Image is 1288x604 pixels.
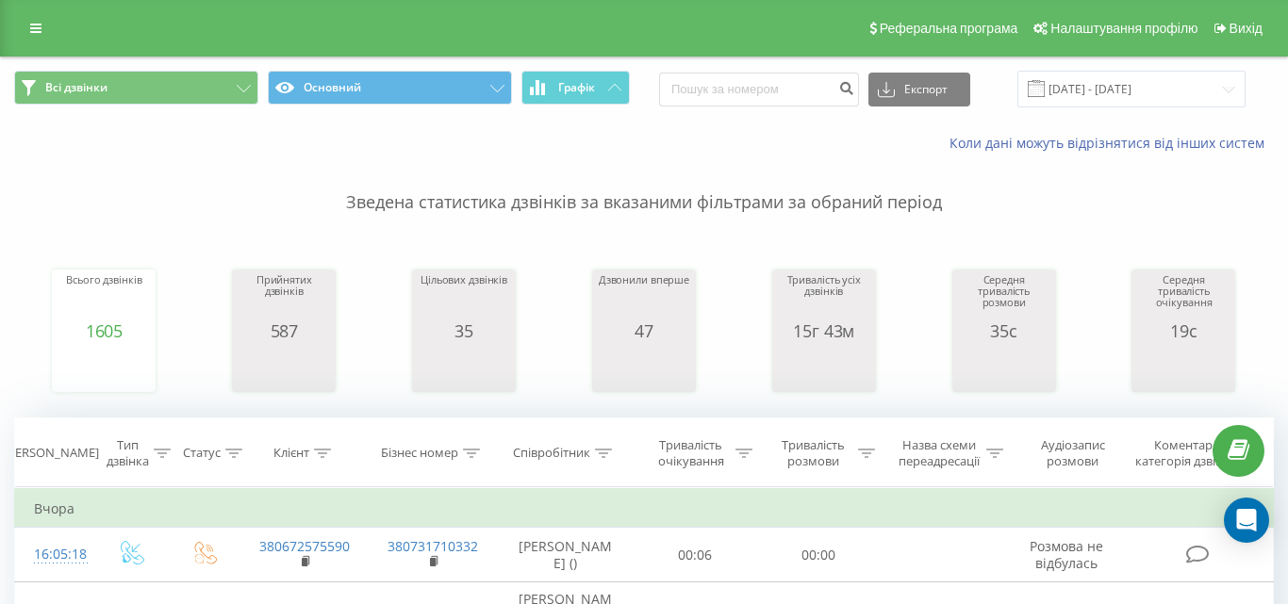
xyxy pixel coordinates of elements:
[659,73,859,106] input: Пошук за номером
[651,437,730,469] div: Тривалість очікування
[521,71,630,105] button: Графік
[599,321,689,340] div: 47
[1230,21,1263,36] span: Вихід
[868,73,970,106] button: Експорт
[496,528,634,582] td: [PERSON_NAME] ()
[34,536,74,573] div: 16:05:18
[14,153,1274,215] p: Зведена статистика дзвінків за вказаними фільтрами за обраний період
[1030,537,1103,572] span: Розмова не відбулась
[66,274,141,321] div: Всього дзвінків
[957,321,1051,340] div: 35с
[1136,321,1230,340] div: 19с
[4,446,99,462] div: [PERSON_NAME]
[268,71,512,105] button: Основний
[757,528,880,582] td: 00:00
[949,134,1274,152] a: Коли дані можуть відрізнятися вiд інших систем
[513,446,590,462] div: Співробітник
[421,321,507,340] div: 35
[237,321,331,340] div: 587
[1025,437,1121,469] div: Аудіозапис розмови
[381,446,458,462] div: Бізнес номер
[1136,274,1230,321] div: Середня тривалість очікування
[1224,498,1269,543] div: Open Intercom Messenger
[388,537,478,555] a: 380731710332
[259,537,350,555] a: 380672575590
[558,81,595,94] span: Графік
[897,437,982,469] div: Назва схеми переадресації
[15,490,1274,528] td: Вчора
[777,321,871,340] div: 15г 43м
[1050,21,1197,36] span: Налаштування профілю
[45,80,107,95] span: Всі дзвінки
[774,437,853,469] div: Тривалість розмови
[273,446,309,462] div: Клієнт
[183,446,221,462] div: Статус
[237,274,331,321] div: Прийнятих дзвінків
[957,274,1051,321] div: Середня тривалість розмови
[14,71,258,105] button: Всі дзвінки
[599,274,689,321] div: Дзвонили вперше
[66,321,141,340] div: 1605
[1131,437,1241,469] div: Коментар/категорія дзвінка
[880,21,1018,36] span: Реферальна програма
[421,274,507,321] div: Цільових дзвінків
[777,274,871,321] div: Тривалість усіх дзвінків
[107,437,149,469] div: Тип дзвінка
[634,528,756,582] td: 00:06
